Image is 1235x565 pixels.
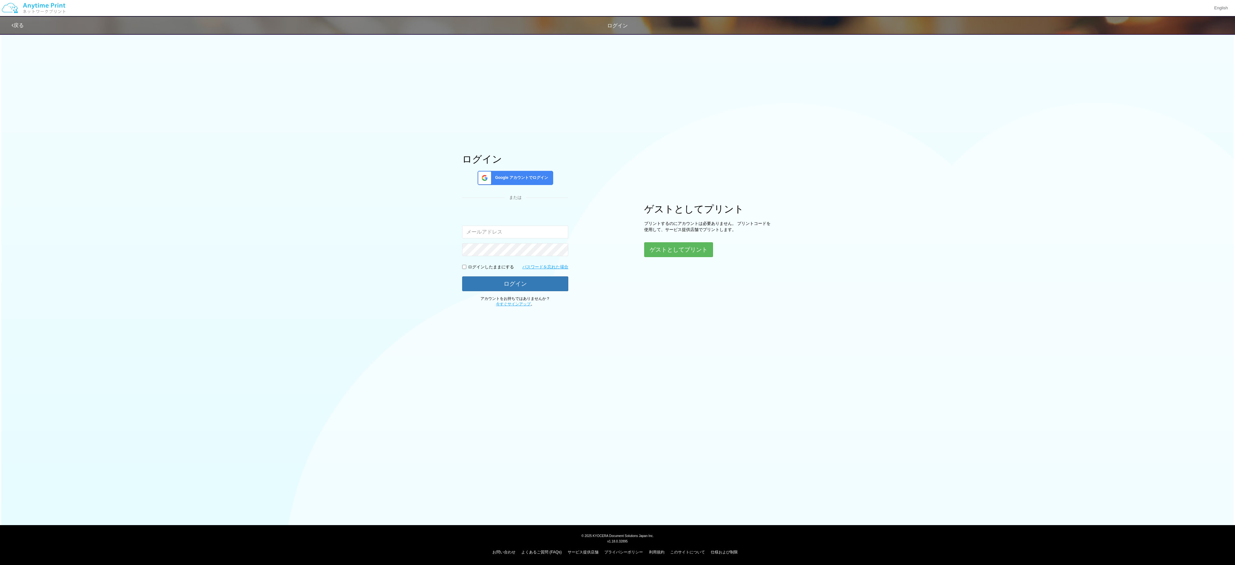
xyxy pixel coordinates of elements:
button: ゲストとしてプリント [644,242,713,257]
span: © 2025 KYOCERA Document Solutions Japan Inc. [581,533,654,538]
h1: ゲストとしてプリント [644,204,773,214]
a: 利用規約 [649,550,664,554]
a: このサイトについて [670,550,705,554]
p: ログインしたままにする [468,264,514,270]
span: Google アカウントでログイン [492,175,548,181]
a: 仕様および制限 [711,550,738,554]
p: プリントするのにアカウントは必要ありません。 プリントコードを使用して、サービス提供店舗でプリントします。 [644,221,773,233]
span: 。 [496,302,535,306]
h1: ログイン [462,154,568,164]
a: お問い合わせ [492,550,516,554]
a: よくあるご質問 (FAQs) [521,550,562,554]
input: メールアドレス [462,226,568,238]
a: プライバシーポリシー [604,550,643,554]
div: または [462,195,568,201]
a: 今すぐサインアップ [496,302,531,306]
span: v1.18.0.32895 [607,539,627,543]
span: ログイン [607,23,628,28]
a: サービス提供店舗 [568,550,599,554]
button: ログイン [462,276,568,291]
a: 戻る [12,23,24,28]
a: パスワードを忘れた場合 [522,264,568,270]
p: アカウントをお持ちではありませんか？ [462,296,568,307]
